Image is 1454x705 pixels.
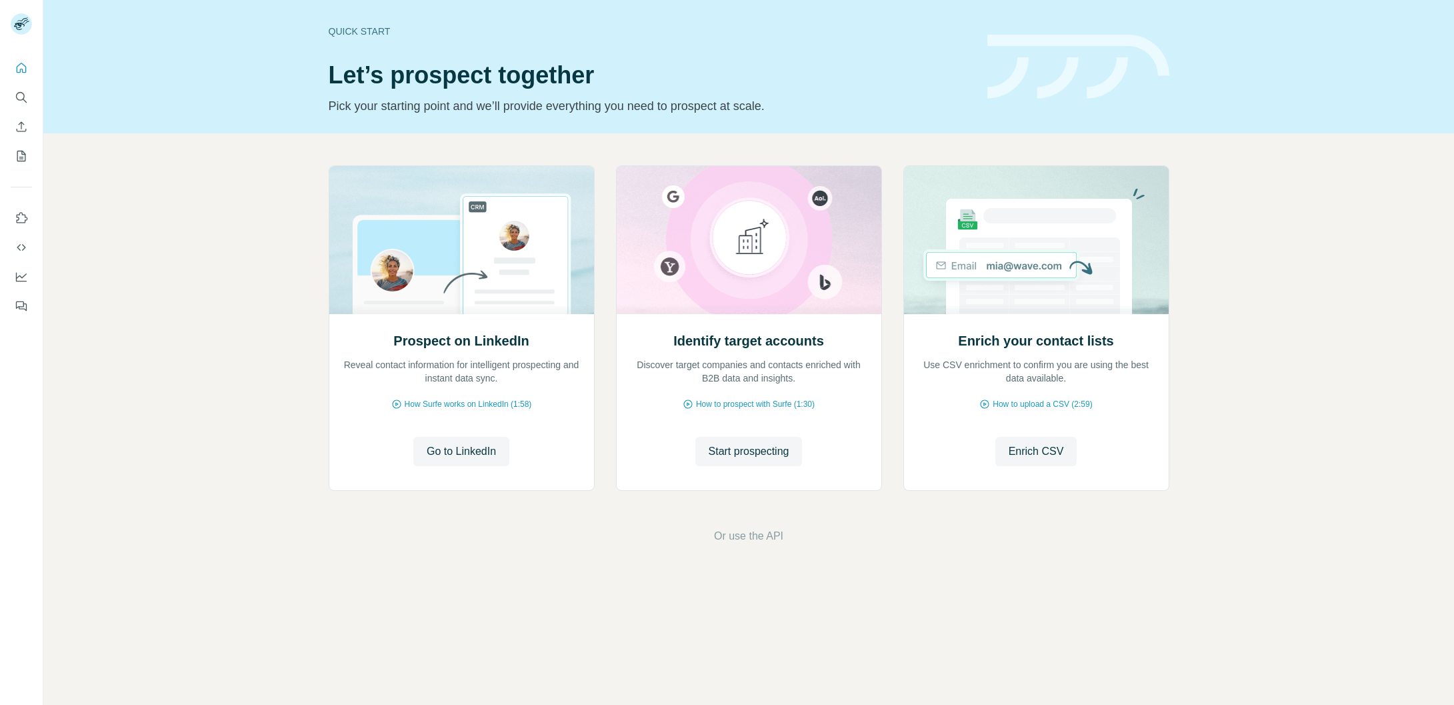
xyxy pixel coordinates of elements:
[993,398,1092,410] span: How to upload a CSV (2:59)
[343,358,581,385] p: Reveal contact information for intelligent prospecting and instant data sync.
[329,166,595,314] img: Prospect on LinkedIn
[987,35,1169,99] img: banner
[11,115,32,139] button: Enrich CSV
[695,437,803,466] button: Start prospecting
[917,358,1155,385] p: Use CSV enrichment to confirm you are using the best data available.
[413,437,509,466] button: Go to LinkedIn
[11,265,32,289] button: Dashboard
[616,166,882,314] img: Identify target accounts
[329,97,971,115] p: Pick your starting point and we’ll provide everything you need to prospect at scale.
[709,444,789,460] span: Start prospecting
[714,528,783,544] button: Or use the API
[427,444,496,460] span: Go to LinkedIn
[405,398,532,410] span: How Surfe works on LinkedIn (1:58)
[329,62,971,89] h1: Let’s prospect together
[11,144,32,168] button: My lists
[11,85,32,109] button: Search
[11,235,32,259] button: Use Surfe API
[11,56,32,80] button: Quick start
[696,398,815,410] span: How to prospect with Surfe (1:30)
[958,331,1113,350] h2: Enrich your contact lists
[995,437,1077,466] button: Enrich CSV
[630,358,868,385] p: Discover target companies and contacts enriched with B2B data and insights.
[1009,444,1064,460] span: Enrich CSV
[11,206,32,230] button: Use Surfe on LinkedIn
[673,331,824,350] h2: Identify target accounts
[329,25,971,38] div: Quick start
[11,294,32,318] button: Feedback
[393,331,529,350] h2: Prospect on LinkedIn
[903,166,1169,314] img: Enrich your contact lists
